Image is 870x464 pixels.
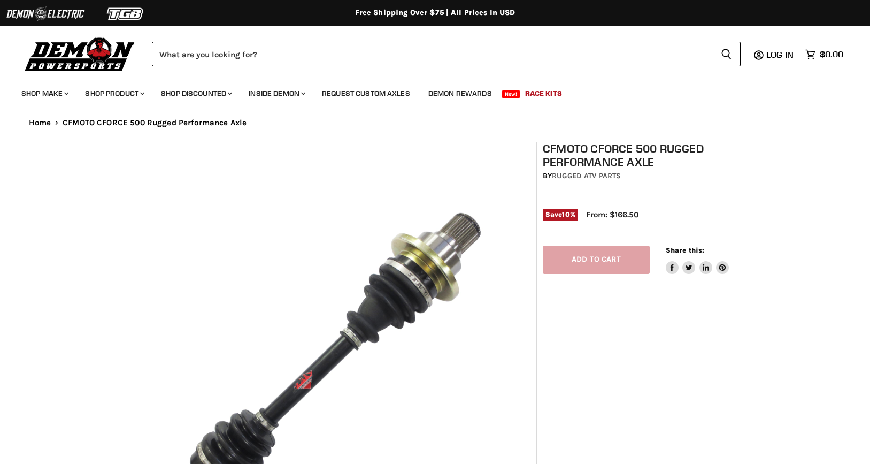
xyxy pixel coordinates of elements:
div: Free Shipping Over $75 | All Prices In USD [7,8,863,18]
span: Save % [543,209,578,220]
form: Product [152,42,741,66]
span: From: $166.50 [586,210,638,219]
a: Demon Rewards [420,82,500,104]
img: Demon Powersports [21,35,138,73]
a: Inside Demon [241,82,312,104]
a: $0.00 [800,47,849,62]
aside: Share this: [666,246,729,274]
button: Search [712,42,741,66]
h1: CFMOTO CFORCE 500 Rugged Performance Axle [543,142,787,169]
a: Shop Product [77,82,151,104]
nav: Breadcrumbs [7,118,863,127]
ul: Main menu [13,78,841,104]
div: by [543,170,787,182]
a: Request Custom Axles [314,82,418,104]
img: Demon Electric Logo 2 [5,4,86,24]
span: Log in [766,49,794,60]
a: Race Kits [517,82,570,104]
span: CFMOTO CFORCE 500 Rugged Performance Axle [63,118,247,127]
input: Search [152,42,712,66]
a: Shop Discounted [153,82,238,104]
span: $0.00 [820,49,843,59]
span: Share this: [666,246,704,254]
a: Shop Make [13,82,75,104]
a: Home [29,118,51,127]
a: Rugged ATV Parts [552,171,621,180]
span: 10 [562,210,569,218]
span: New! [502,90,520,98]
a: Log in [761,50,800,59]
img: TGB Logo 2 [86,4,166,24]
